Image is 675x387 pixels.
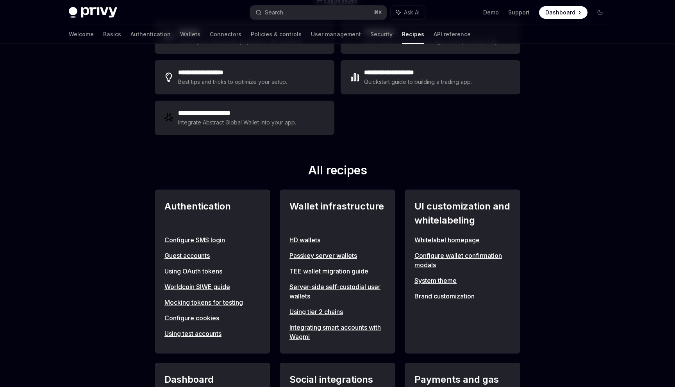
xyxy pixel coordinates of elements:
a: Mocking tokens for testing [164,298,261,307]
a: HD wallets [289,235,386,245]
a: User management [311,25,361,44]
div: Quickstart guide to building a trading app. [364,77,472,87]
span: ⌘ K [374,9,382,16]
span: Dashboard [545,9,575,16]
button: Toggle dark mode [594,6,606,19]
a: Configure SMS login [164,235,261,245]
a: Authentication [130,25,171,44]
a: Passkey server wallets [289,251,386,260]
a: Configure wallet confirmation modals [414,251,511,270]
a: Using test accounts [164,329,261,338]
div: Best tips and tricks to optimize your setup. [178,77,288,87]
a: Recipes [402,25,424,44]
h2: Wallet infrastructure [289,199,386,227]
a: Demo [483,9,499,16]
a: Welcome [69,25,94,44]
a: Security [370,25,393,44]
div: Integrate Abstract Global Wallet into your app. [178,118,297,127]
a: Support [508,9,530,16]
div: Search... [265,8,287,17]
img: dark logo [69,7,117,18]
a: Guest accounts [164,251,261,260]
a: Using tier 2 chains [289,307,386,316]
a: Policies & controls [251,25,302,44]
h2: Authentication [164,199,261,227]
a: Dashboard [539,6,587,19]
a: Basics [103,25,121,44]
a: Configure cookies [164,313,261,323]
a: Connectors [210,25,241,44]
a: API reference [434,25,471,44]
a: Using OAuth tokens [164,266,261,276]
span: Ask AI [404,9,420,16]
button: Ask AI [391,5,425,20]
a: Worldcoin SIWE guide [164,282,261,291]
button: Search...⌘K [250,5,387,20]
a: Whitelabel homepage [414,235,511,245]
a: Integrating smart accounts with Wagmi [289,323,386,341]
a: Brand customization [414,291,511,301]
a: TEE wallet migration guide [289,266,386,276]
a: System theme [414,276,511,285]
h2: All recipes [155,163,520,180]
a: Wallets [180,25,200,44]
a: Server-side self-custodial user wallets [289,282,386,301]
h2: UI customization and whitelabeling [414,199,511,227]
